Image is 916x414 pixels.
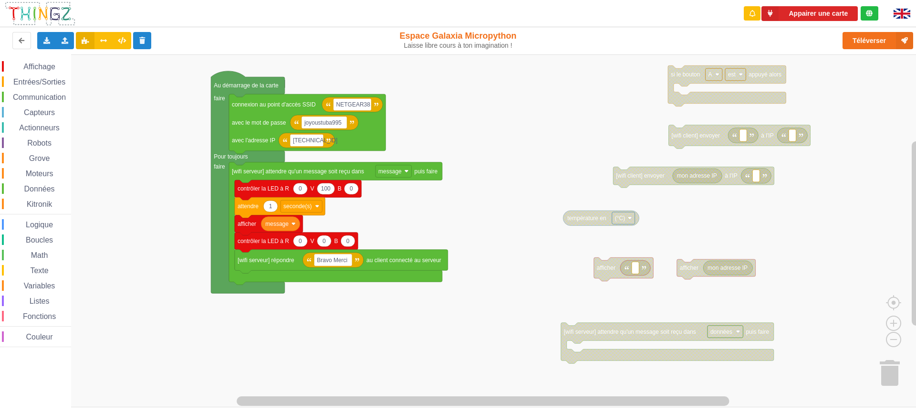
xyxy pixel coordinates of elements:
text: avec l'adresse IP [232,137,275,144]
button: Téléverser [843,32,913,49]
text: V [310,185,314,192]
text: contrôler la LED à R [238,238,289,244]
text: 0 [346,238,350,244]
span: Capteurs [22,108,56,117]
text: afficher [238,221,256,227]
span: Logique [24,221,54,229]
span: Variables [22,282,57,290]
text: message [265,221,289,227]
text: message [378,168,402,174]
text: appuyé alors [749,71,781,78]
span: Actionneurs [18,124,61,132]
text: puis faire [415,168,438,174]
span: Fonctions [21,312,57,320]
text: si le bouton [671,71,700,78]
text: faire [214,95,225,102]
text: puis faire [746,328,769,335]
div: Tu es connecté au serveur de création de Thingz [861,6,878,21]
text: 0 [299,238,302,244]
span: Texte [29,266,50,275]
text: [wifi serveur] attendre qu'un message soit reçu dans [232,168,364,174]
text: [wifi client] envoyer [672,132,720,138]
text: 0 [299,185,302,192]
text: V [310,238,314,244]
text: (°C) [615,215,625,222]
text: au client connecté au serveur [366,256,441,263]
span: Boucles [24,236,54,244]
text: B [338,185,342,192]
span: Affichage [22,63,56,71]
text: afficher [680,265,698,271]
span: Math [30,251,50,259]
text: 0 [323,238,326,244]
img: gb.png [894,9,910,19]
text: attendre [238,203,259,210]
text: [wifi serveur] répondre [238,256,294,263]
span: Moteurs [24,170,55,178]
text: afficher [597,265,615,271]
div: Laisse libre cours à ton imagination ! [378,42,538,50]
text: [TECHNICAL_ID] [293,137,337,144]
div: Espace Galaxia Micropython [378,31,538,50]
button: Appairer une carte [761,6,858,21]
span: Entrées/Sorties [12,78,67,86]
text: est [728,71,736,78]
text: [wifi client] envoyer [616,172,664,179]
span: Kitronik [25,200,53,208]
text: NETGEAR38 [336,101,371,108]
text: 1 [269,203,272,210]
span: Listes [28,297,51,305]
text: 0 [350,185,353,192]
text: Au démarrage de la carte [214,82,279,89]
span: Communication [11,93,67,101]
text: faire [214,163,225,170]
text: Bravo Merci [317,256,347,263]
text: A [708,71,712,78]
text: données [710,328,732,335]
text: 100 [321,185,331,192]
text: joyoustuba995 [304,119,342,126]
text: seconde(s) [283,203,312,210]
text: Pour toujours [214,153,248,160]
text: [wifi serveur] attendre qu'un message soit reçu dans [564,328,696,335]
text: connexion au point d'accès SSID [232,101,316,108]
text: à l'IP [761,132,773,138]
span: Données [23,185,56,193]
text: température en [567,215,606,222]
text: à l'IP [725,172,737,179]
span: Couleur [25,333,54,341]
text: mon adresse IP [677,172,717,179]
span: Grove [28,154,52,162]
text: mon adresse IP [708,265,748,271]
text: B [334,238,338,244]
text: contrôler la LED à R [238,185,289,192]
text: avec le mot de passe [232,119,286,126]
img: thingz_logo.png [4,1,76,26]
span: Robots [26,139,53,147]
